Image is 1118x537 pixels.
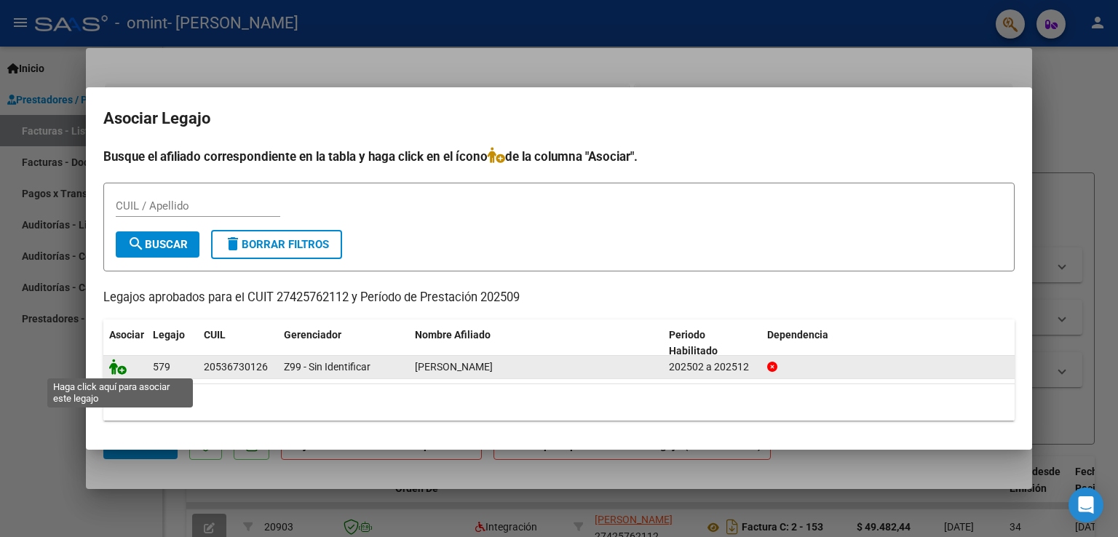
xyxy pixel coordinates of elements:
[284,329,341,341] span: Gerenciador
[767,329,828,341] span: Dependencia
[204,359,268,375] div: 20536730126
[147,319,198,367] datatable-header-cell: Legajo
[127,238,188,251] span: Buscar
[415,329,491,341] span: Nombre Afiliado
[1069,488,1103,522] div: Open Intercom Messenger
[278,319,409,367] datatable-header-cell: Gerenciador
[415,361,493,373] span: LAZARTE JULIO BENJAMIN
[224,235,242,252] mat-icon: delete
[409,319,663,367] datatable-header-cell: Nombre Afiliado
[103,384,1015,421] div: 1 registros
[284,361,370,373] span: Z99 - Sin Identificar
[103,319,147,367] datatable-header-cell: Asociar
[103,289,1015,307] p: Legajos aprobados para el CUIT 27425762112 y Período de Prestación 202509
[109,329,144,341] span: Asociar
[211,230,342,259] button: Borrar Filtros
[761,319,1015,367] datatable-header-cell: Dependencia
[669,359,756,375] div: 202502 a 202512
[663,319,761,367] datatable-header-cell: Periodo Habilitado
[116,231,199,258] button: Buscar
[153,361,170,373] span: 579
[204,329,226,341] span: CUIL
[103,147,1015,166] h4: Busque el afiliado correspondiente en la tabla y haga click en el ícono de la columna "Asociar".
[103,105,1015,132] h2: Asociar Legajo
[127,235,145,252] mat-icon: search
[198,319,278,367] datatable-header-cell: CUIL
[669,329,718,357] span: Periodo Habilitado
[153,329,185,341] span: Legajo
[224,238,329,251] span: Borrar Filtros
